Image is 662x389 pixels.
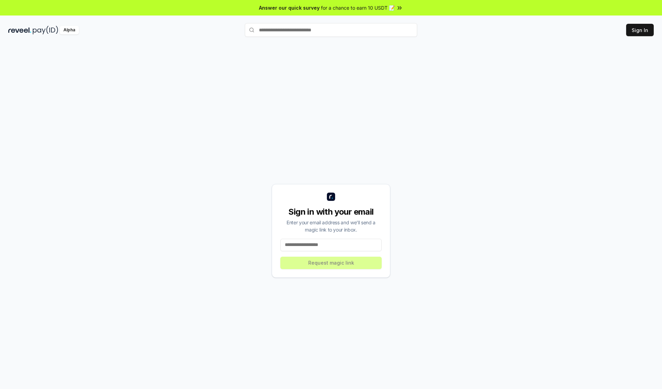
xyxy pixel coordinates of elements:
img: reveel_dark [8,26,31,34]
div: Sign in with your email [280,206,382,217]
img: logo_small [327,193,335,201]
img: pay_id [33,26,58,34]
span: for a chance to earn 10 USDT 📝 [321,4,395,11]
button: Sign In [626,24,654,36]
div: Enter your email address and we’ll send a magic link to your inbox. [280,219,382,233]
div: Alpha [60,26,79,34]
span: Answer our quick survey [259,4,320,11]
